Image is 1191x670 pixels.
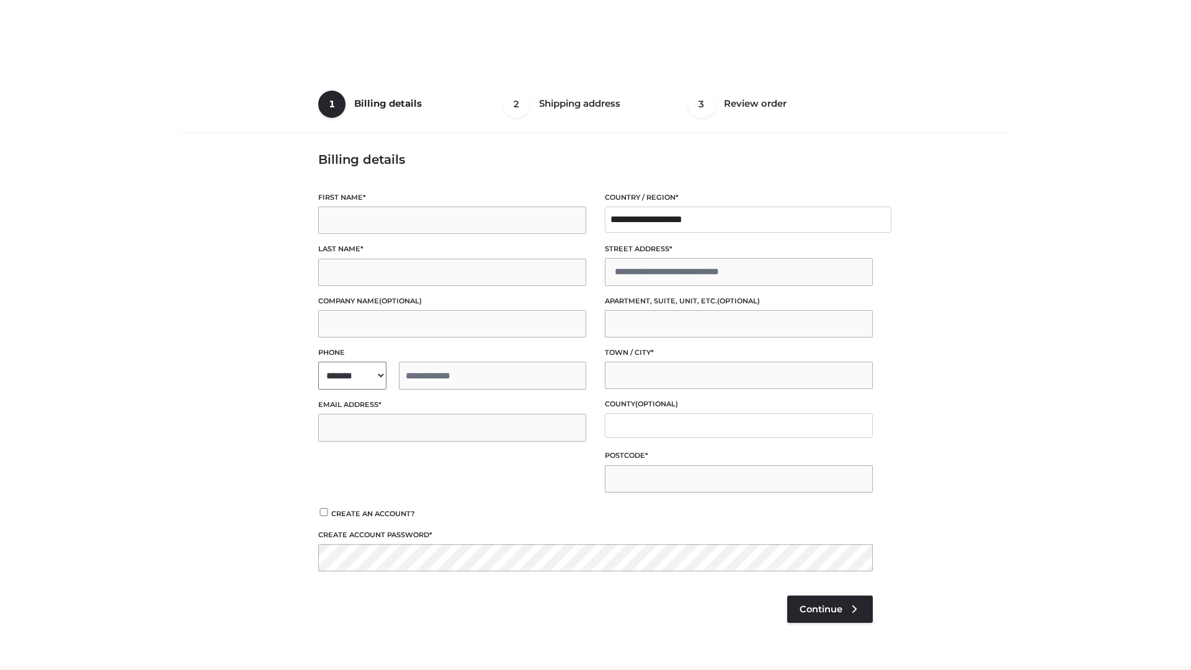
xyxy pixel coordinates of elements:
label: Street address [605,243,873,255]
label: Postcode [605,450,873,462]
label: County [605,398,873,410]
h3: Billing details [318,152,873,167]
span: (optional) [717,297,760,305]
span: Create an account? [331,509,415,518]
span: Billing details [354,97,422,109]
label: Phone [318,347,586,359]
span: 1 [318,91,346,118]
label: Last name [318,243,586,255]
span: (optional) [379,297,422,305]
label: Company name [318,295,586,307]
a: Continue [787,596,873,623]
label: Email address [318,399,586,411]
label: Town / City [605,347,873,359]
span: 3 [688,91,715,118]
label: First name [318,192,586,203]
span: 2 [503,91,530,118]
span: Shipping address [539,97,620,109]
label: Create account password [318,529,873,541]
label: Apartment, suite, unit, etc. [605,295,873,307]
input: Create an account? [318,508,329,516]
span: (optional) [635,400,678,408]
span: Review order [724,97,787,109]
span: Continue [800,604,842,615]
label: Country / Region [605,192,873,203]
